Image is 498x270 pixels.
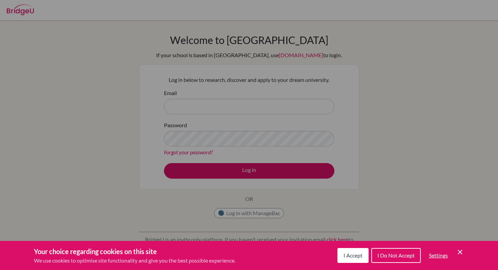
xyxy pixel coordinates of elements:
p: We use cookies to optimise site functionality and give you the best possible experience. [34,256,235,265]
span: I Do Not Accept [377,252,415,258]
h3: Your choice regarding cookies on this site [34,246,235,256]
button: Settings [423,249,453,262]
span: Settings [429,252,448,258]
button: Save and close [456,248,464,256]
button: I Accept [337,248,369,263]
button: I Do Not Accept [371,248,421,263]
span: I Accept [344,252,362,258]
